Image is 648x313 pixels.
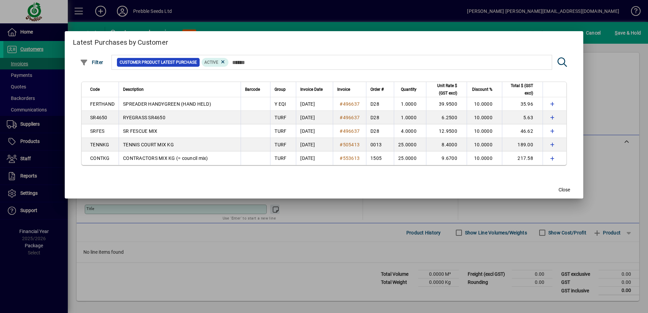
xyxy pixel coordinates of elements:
[502,124,543,138] td: 46.62
[394,124,426,138] td: 4.0000
[426,97,467,111] td: 39.9500
[204,60,218,65] span: Active
[80,60,103,65] span: Filter
[65,31,583,51] h2: Latest Purchases by Customer
[430,82,457,97] span: Unit Rate $ (GST excl)
[296,138,333,151] td: [DATE]
[340,142,343,147] span: #
[300,86,323,93] span: Invoice Date
[366,111,394,124] td: D28
[337,86,350,93] span: Invoice
[245,86,260,93] span: Barcode
[275,128,286,134] span: TURF
[553,184,575,196] button: Close
[275,86,292,93] div: Group
[90,86,100,93] span: Code
[430,82,463,97] div: Unit Rate $ (GST excl)
[370,86,384,93] span: Order #
[120,59,197,66] span: Customer Product Latest Purchase
[123,86,237,93] div: Description
[467,138,502,151] td: 10.0000
[471,86,499,93] div: Discount %
[467,97,502,111] td: 10.0000
[340,101,343,107] span: #
[90,115,107,120] span: SR4650
[340,155,343,161] span: #
[366,124,394,138] td: D28
[394,138,426,151] td: 25.0000
[559,186,570,193] span: Close
[275,115,286,120] span: TURF
[506,82,539,97] div: Total $ (GST excl)
[337,100,362,108] a: #496637
[340,128,343,134] span: #
[343,142,360,147] span: 505413
[502,111,543,124] td: 5.63
[337,114,362,121] a: #496637
[90,142,109,147] span: TENNKG
[426,111,467,124] td: 6.2500
[123,115,165,120] span: RYEGRASS SR4650
[90,155,110,161] span: CONTKG
[426,124,467,138] td: 12.9500
[337,154,362,162] a: #553613
[123,128,157,134] span: SR FESCUE MIX
[426,151,467,165] td: 9.6700
[123,142,174,147] span: TENNIS COURT MIX KG
[275,142,286,147] span: TURF
[343,128,360,134] span: 496637
[366,97,394,111] td: D28
[300,86,329,93] div: Invoice Date
[275,101,286,107] span: Y EQI
[90,128,104,134] span: SRFES
[467,151,502,165] td: 10.0000
[467,111,502,124] td: 10.0000
[123,101,211,107] span: SPREADER HANDYGREEN (HAND HELD)
[366,138,394,151] td: 0013
[337,86,362,93] div: Invoice
[275,86,286,93] span: Group
[275,155,286,161] span: TURF
[506,82,533,97] span: Total $ (GST excl)
[78,56,105,68] button: Filter
[337,141,362,148] a: #505413
[370,86,390,93] div: Order #
[502,97,543,111] td: 35.96
[426,138,467,151] td: 8.4000
[340,115,343,120] span: #
[394,97,426,111] td: 1.0000
[337,127,362,135] a: #496637
[343,155,360,161] span: 553613
[202,58,229,67] mat-chip: Product Activation Status: Active
[123,155,208,161] span: CONTRACTORS MIX KG (= council mix)
[502,151,543,165] td: 217.58
[366,151,394,165] td: 1505
[401,86,417,93] span: Quantity
[472,86,492,93] span: Discount %
[245,86,266,93] div: Barcode
[296,151,333,165] td: [DATE]
[343,101,360,107] span: 496637
[394,111,426,124] td: 1.0000
[343,115,360,120] span: 496637
[296,124,333,138] td: [DATE]
[296,97,333,111] td: [DATE]
[502,138,543,151] td: 189.00
[123,86,144,93] span: Description
[398,86,423,93] div: Quantity
[90,86,115,93] div: Code
[467,124,502,138] td: 10.0000
[394,151,426,165] td: 25.0000
[90,101,115,107] span: FERTHAND
[296,111,333,124] td: [DATE]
